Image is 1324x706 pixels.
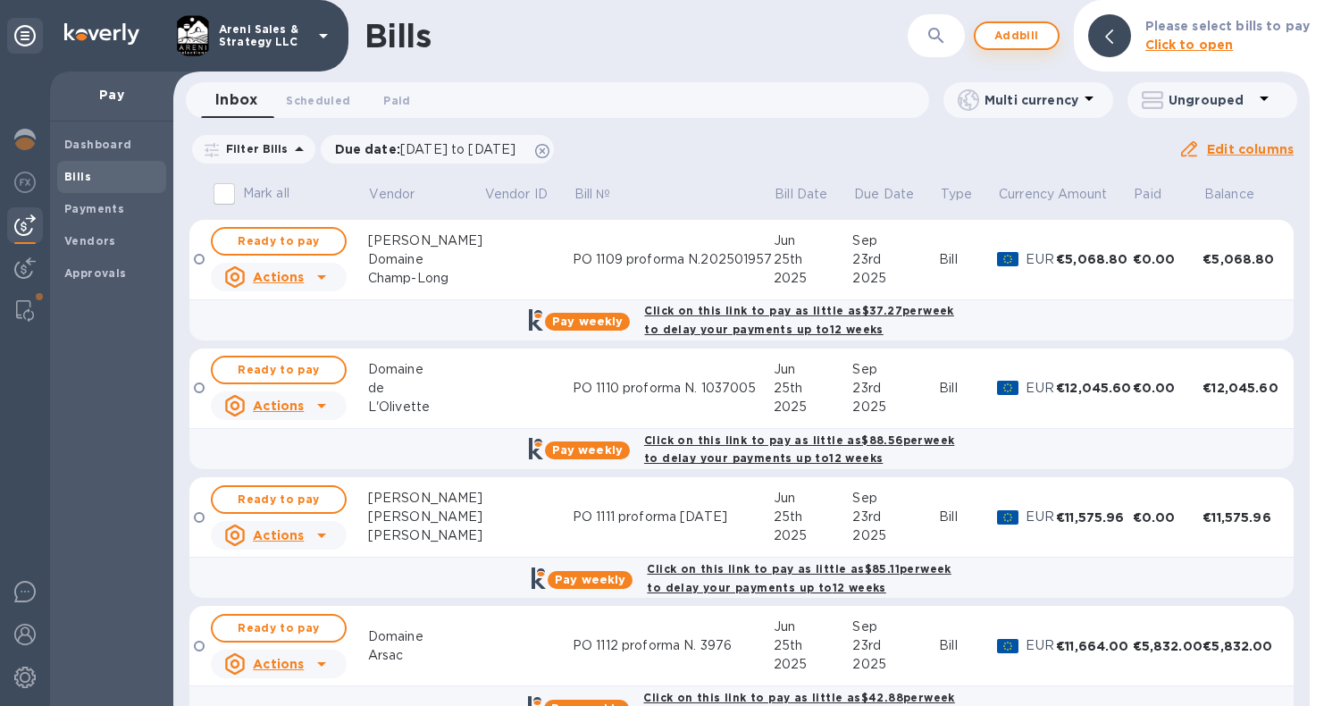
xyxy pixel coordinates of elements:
div: 2025 [774,526,853,545]
div: de [368,379,483,398]
div: [PERSON_NAME] [368,231,483,250]
p: EUR [1026,508,1056,526]
div: Champ-Long [368,269,483,288]
div: Bill [939,250,997,269]
div: Jun [774,360,853,379]
div: Domaine [368,627,483,646]
b: Click on this link to pay as little as $85.11 per week to delay your payments up to 12 weeks [647,562,951,594]
div: 2025 [852,269,939,288]
div: L'Olivette [368,398,483,416]
p: Due date : [335,140,525,158]
span: [DATE] to [DATE] [400,142,515,156]
div: €11,575.96 [1202,508,1279,526]
b: Approvals [64,266,127,280]
p: Vendor [369,185,415,204]
button: Ready to pay [211,227,347,256]
p: Bill № [574,185,611,204]
div: 25th [774,379,853,398]
b: Click to open [1145,38,1234,52]
b: Bills [64,170,91,183]
p: Amount [1058,185,1108,204]
div: Arsac [368,646,483,665]
div: €12,045.60 [1202,379,1279,397]
b: Pay weekly [555,573,625,586]
div: Bill [939,636,997,655]
span: Bill Date [775,185,851,204]
span: Balance [1204,185,1278,204]
span: Scheduled [286,91,350,110]
u: Edit columns [1207,142,1294,156]
p: Multi currency [985,91,1078,109]
u: Actions [253,657,304,671]
div: [PERSON_NAME] [368,489,483,508]
div: 2025 [774,398,853,416]
span: Vendor [369,185,438,204]
p: Mark all [243,184,289,203]
div: Jun [774,489,853,508]
div: Jun [774,231,853,250]
span: Type [941,185,996,204]
span: Paid [1134,185,1185,204]
div: Bill [939,379,997,398]
div: €0.00 [1133,379,1203,397]
p: Ungrouped [1169,91,1253,109]
p: Filter Bills [219,141,289,156]
div: Domaine [368,250,483,269]
div: [PERSON_NAME] [368,508,483,526]
button: Addbill [974,21,1060,50]
p: EUR [1026,636,1056,655]
p: EUR [1026,250,1056,269]
span: Bill № [574,185,634,204]
div: 25th [774,250,853,269]
div: €5,068.80 [1056,250,1133,268]
span: Ready to pay [227,489,331,510]
u: Actions [253,270,304,284]
b: Click on this link to pay as little as $88.56 per week to delay your payments up to 12 weeks [644,433,954,466]
div: Domaine [368,360,483,379]
span: Ready to pay [227,231,331,252]
div: 2025 [774,655,853,674]
div: 25th [774,636,853,655]
div: 23rd [852,636,939,655]
img: Logo [64,23,139,45]
button: Ready to pay [211,356,347,384]
p: Pay [64,86,159,104]
h1: Bills [365,17,431,55]
b: Vendors [64,234,116,248]
div: Bill [939,508,997,526]
div: 23rd [852,508,939,526]
img: Foreign exchange [14,172,36,193]
div: €0.00 [1133,250,1203,268]
span: Paid [383,91,410,110]
div: 2025 [774,269,853,288]
b: Payments [64,202,124,215]
div: €0.00 [1133,508,1203,526]
span: Amount [1058,185,1131,204]
div: 2025 [852,655,939,674]
div: 23rd [852,379,939,398]
p: Due Date [854,185,914,204]
div: €12,045.60 [1056,379,1133,397]
p: Currency [999,185,1054,204]
div: Sep [852,231,939,250]
div: 25th [774,508,853,526]
div: €5,832.00 [1202,637,1279,655]
span: Ready to pay [227,359,331,381]
b: Click on this link to pay as little as $37.27 per week to delay your payments up to 12 weeks [644,304,953,336]
div: €11,575.96 [1056,508,1133,526]
b: Pay weekly [552,315,623,328]
div: 2025 [852,398,939,416]
div: PO 1111 proforma [DATE] [573,508,774,526]
div: PO 1109 proforma N.202501957 [573,250,774,269]
span: Ready to pay [227,618,331,639]
p: Balance [1204,185,1254,204]
p: Vendor ID [485,185,548,204]
div: Sep [852,489,939,508]
u: Actions [253,528,304,542]
p: Bill Date [775,185,827,204]
button: Ready to pay [211,485,347,514]
div: Sep [852,618,939,636]
p: EUR [1026,379,1056,398]
span: Vendor ID [485,185,571,204]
